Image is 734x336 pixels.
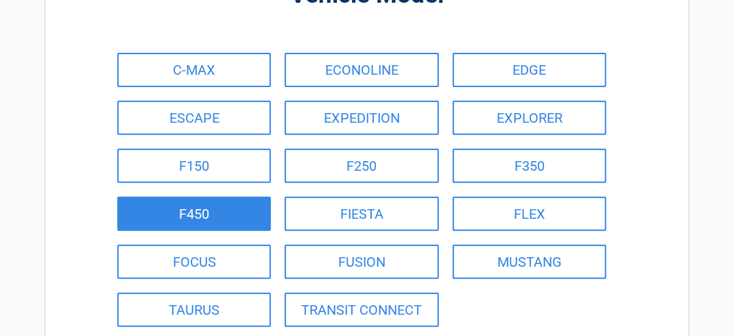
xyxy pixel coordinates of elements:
a: FOCUS [117,245,271,279]
a: TRANSIT CONNECT [285,293,438,327]
a: F450 [117,197,271,231]
a: EDGE [453,53,606,87]
a: EXPEDITION [285,101,438,135]
a: ECONOLINE [285,53,438,87]
a: EXPLORER [453,101,606,135]
a: F350 [453,149,606,183]
a: MUSTANG [453,245,606,279]
a: F250 [285,149,438,183]
a: F150 [117,149,271,183]
a: FLEX [453,197,606,231]
a: ESCAPE [117,101,271,135]
a: TAURUS [117,293,271,327]
a: FIESTA [285,197,438,231]
a: FUSION [285,245,438,279]
a: C-MAX [117,53,271,87]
